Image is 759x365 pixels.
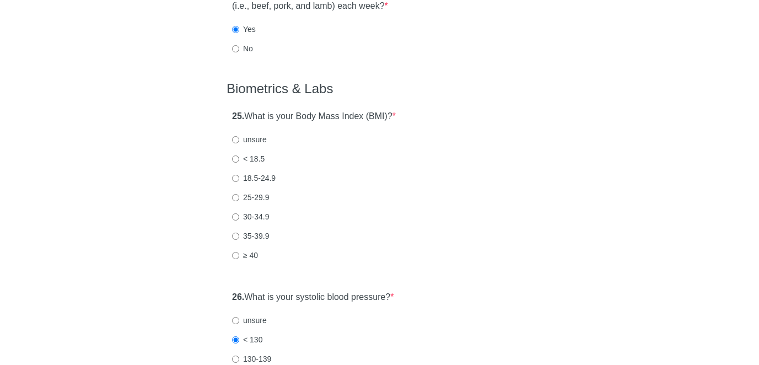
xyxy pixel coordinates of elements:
[232,26,239,33] input: Yes
[232,173,276,184] label: 18.5-24.9
[232,230,269,241] label: 35-39.9
[232,136,239,143] input: unsure
[232,153,265,164] label: < 18.5
[232,155,239,163] input: < 18.5
[232,175,239,182] input: 18.5-24.9
[232,315,267,326] label: unsure
[232,110,396,123] label: What is your Body Mass Index (​BMI​)?
[232,233,239,240] input: 35-39.9
[232,334,262,345] label: < 130
[232,211,269,222] label: 30-34.9
[232,317,239,324] input: unsure
[232,336,239,343] input: < 130
[232,353,271,364] label: 130-139
[232,291,394,304] label: What is your ​systolic​ ​blood pressure?
[232,194,239,201] input: 25-29.9
[232,213,239,221] input: 30-34.9
[232,111,244,121] strong: 25.
[232,356,239,363] input: 130-139
[232,43,253,54] label: No
[232,292,244,302] strong: 26.
[232,45,239,52] input: No
[232,134,267,145] label: unsure
[232,192,269,203] label: 25-29.9
[232,252,239,259] input: ≥ 40
[232,250,258,261] label: ≥ 40
[232,24,256,35] label: Yes
[227,82,532,96] h2: Biometrics & Labs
